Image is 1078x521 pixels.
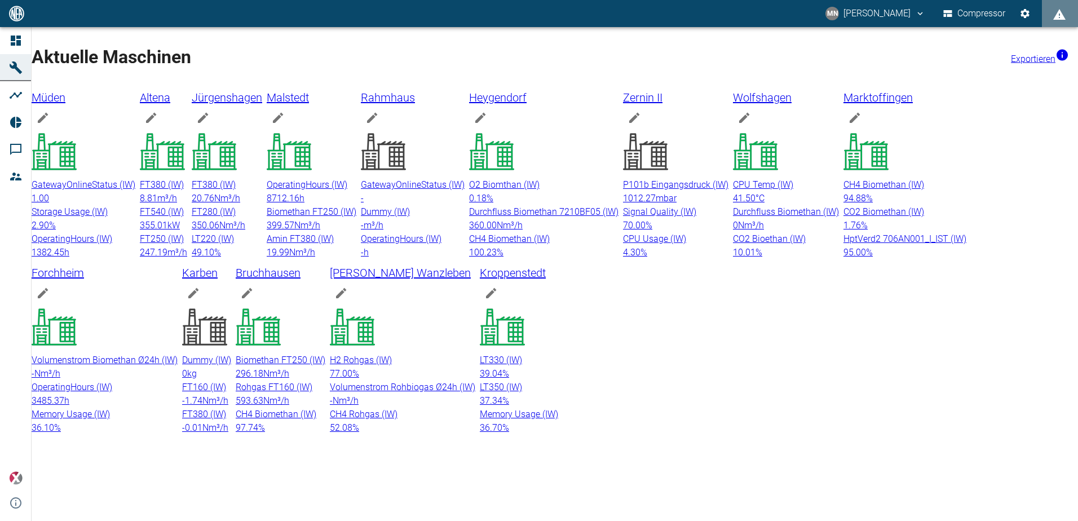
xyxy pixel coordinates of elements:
span: Signal Quality (IW) [623,206,696,217]
span: 8.81 [140,193,157,204]
a: Karbenedit machineDummy (IW)0kgFT160 (IW)-1.74Nm³/hFT380 (IW)-0.01Nm³/h [182,264,231,435]
span: - [330,395,333,406]
span: % [49,220,56,231]
span: 95.00 [843,247,866,258]
svg: Jetzt mit HF Export [1055,48,1069,62]
span: 77.00 [330,368,352,379]
span: 399.57 [267,220,294,231]
button: Compressor [941,3,1008,24]
span: 1382.45 [32,247,64,258]
span: 247.19 [140,247,167,258]
span: h [64,395,69,406]
span: 0.18 [469,193,487,204]
button: edit machine [361,107,383,129]
span: FT250 (IW) [140,233,184,244]
span: Nm³/h [214,193,240,204]
button: edit machine [480,282,502,304]
span: CH4 Biomethan (IW) [843,179,924,190]
span: GatewayOnlineStatus (IW) [32,179,135,190]
span: 97.74 [236,422,258,433]
span: 0 [733,220,738,231]
span: HptVerd2 706AN001_I_IST (IW) [843,233,966,244]
span: kW [167,220,180,231]
span: Nm³/h [202,422,228,433]
span: P101b Eingangsdruck (IW) [623,179,728,190]
span: 49.10 [192,247,214,258]
span: CH4 Biomethan (IW) [469,233,550,244]
span: Nm³/h [263,395,289,406]
img: logo [8,6,25,21]
img: Xplore Logo [9,471,23,485]
span: kg [187,368,197,379]
span: Müden [32,91,65,104]
a: Malstedtedit machineOperatingHours (IW)8712.16hBiomethan FT250 (IW)399.57Nm³/hAmin FT380 (IW)19.9... [267,89,356,259]
span: Rohgas FT160 (IW) [236,382,312,392]
span: 100.23 [469,247,497,258]
span: Bruchhausen [236,266,301,280]
span: Biomethan FT250 (IW) [267,206,356,217]
span: 3485.37 [32,395,64,406]
span: CPU Usage (IW) [623,233,686,244]
span: 350.06 [192,220,219,231]
span: 296.18 [236,368,263,379]
span: Kroppenstedt [480,266,546,280]
span: 39.04 [480,368,502,379]
span: m³/h [167,247,187,258]
span: FT380 (IW) [182,409,226,420]
span: FT380 (IW) [140,179,184,190]
button: edit machine [140,107,162,129]
a: Bruchhausenedit machineBiomethan FT250 (IW)296.18Nm³/hRohgas FT160 (IW)593.63Nm³/hCH4 Biomethan (... [236,264,325,435]
span: -0.01 [182,422,202,433]
span: 10.01 [733,247,756,258]
span: 36.70 [480,422,502,433]
span: % [352,368,359,379]
button: Einstellungen [1015,3,1035,24]
button: edit machine [236,282,258,304]
span: % [258,422,265,433]
span: % [502,422,509,433]
span: % [646,220,652,231]
span: Zernin II [623,91,662,104]
h1: Aktuelle Maschinen [32,43,1078,70]
span: Marktoffingen [843,91,913,104]
button: neumann@arcanum-energy.de [824,3,927,24]
span: OperatingHours (IW) [32,233,112,244]
span: % [866,247,873,258]
span: % [54,422,61,433]
span: Volumenstrom Rohbiogas Ø24h (IW) [330,382,475,392]
a: Jürgenshagenedit machineFT380 (IW)20.76Nm³/hFT280 (IW)350.06Nm³/hLT220 (IW)49.10% [192,89,262,259]
span: H2 Rohgas (IW) [330,355,392,365]
button: edit machine [192,107,214,129]
span: OperatingHours (IW) [361,233,441,244]
span: Nm³/h [219,220,245,231]
span: Durchfluss Biomethan (IW) [733,206,839,217]
span: Biomethan FT250 (IW) [236,355,325,365]
a: Wolfshagenedit machineCPU Temp (IW)41.50°CDurchfluss Biomethan (IW)0Nm³/hCO2 Bioethan (IW)10.01% [733,89,839,259]
span: LT220 (IW) [192,233,234,244]
span: 36.10 [32,422,54,433]
span: Volumenstrom Biomethan Ø24h (IW) [32,355,178,365]
span: FT380 (IW) [192,179,236,190]
button: edit machine [32,282,54,304]
span: 94.88 [843,193,866,204]
span: OperatingHours (IW) [267,179,347,190]
span: - [32,368,34,379]
span: FT160 (IW) [182,382,226,392]
span: m³/h [157,193,177,204]
button: edit machine [733,107,756,129]
span: % [497,247,503,258]
span: Malstedt [267,91,309,104]
span: Dummy (IW) [361,206,410,217]
a: Exportieren [1011,54,1069,64]
span: % [866,193,873,204]
span: Nm³/h [289,247,315,258]
span: 4.30 [623,247,640,258]
a: Marktoffingenedit machineCH4 Biomethan (IW)94.88%CO2 Biomethan (IW)1.76%HptVerd2 706AN001_I_IST (... [843,89,966,259]
span: Storage Usage (IW) [32,206,108,217]
a: Müdenedit machineGatewayOnlineStatus (IW)1.00Storage Usage (IW)2.90%OperatingHours (IW)1382.45h [32,89,135,259]
a: Heygendorfedit machineO2 Biomthan (IW)0.18%Durchfluss Biomethan 7210BF05 (IW)360.00Nm³/hCH4 Biome... [469,89,618,259]
span: Nm³/h [263,368,289,379]
span: % [352,422,359,433]
a: Forchheimedit machineVolumenstrom Biomethan Ø24h (IW)-Nm³/hOperatingHours (IW)3485.37hMemory Usag... [32,264,178,435]
span: CPU Temp (IW) [733,179,793,190]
